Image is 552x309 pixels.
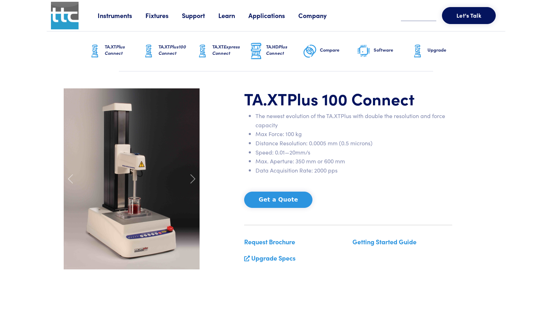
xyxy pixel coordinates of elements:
[105,43,142,56] h6: TA.XT
[251,253,295,262] a: Upgrade Specs
[159,43,186,56] span: Plus100 Connect
[64,88,200,269] img: ta-xt-plus-100-gel-red.jpg
[159,43,195,56] h6: TA.XT
[357,44,371,59] img: software-graphic.png
[249,42,263,60] img: ta-hd-graphic.png
[195,42,209,60] img: ta-xt-graphic.png
[255,111,452,129] li: The newest evolution of the TA.XTPlus with double the resolution and force capacity
[374,47,410,53] h6: Software
[212,43,240,56] span: Express Connect
[427,47,464,53] h6: Upgrade
[182,11,218,20] a: Support
[145,11,182,20] a: Fixtures
[255,139,452,148] li: Distance Resolution: 0.0005 mm (0.5 microns)
[357,31,410,71] a: Software
[218,11,248,20] a: Learn
[255,148,452,157] li: Speed: 0.01—20mm/s
[255,166,452,175] li: Data Acquisition Rate: 2000 pps
[249,31,303,71] a: TA.HDPlus Connect
[142,42,156,60] img: ta-xt-graphic.png
[142,31,195,71] a: TA.XTPlus100 Connect
[352,237,416,246] a: Getting Started Guide
[255,129,452,139] li: Max Force: 100 kg
[442,7,496,24] button: Let's Talk
[410,31,464,71] a: Upgrade
[320,47,357,53] h6: Compare
[105,43,125,56] span: Plus Connect
[287,87,415,110] span: Plus 100 Connect
[51,2,79,29] img: ttc_logo_1x1_v1.0.png
[244,237,295,246] a: Request Brochure
[88,42,102,60] img: ta-xt-graphic.png
[244,88,452,109] h1: TA.XT
[195,31,249,71] a: TA.XTExpress Connect
[248,11,298,20] a: Applications
[303,31,357,71] a: Compare
[88,31,142,71] a: TA.XTPlus Connect
[266,43,287,56] span: Plus Connect
[98,11,145,20] a: Instruments
[266,43,303,56] h6: TA.HD
[298,11,340,20] a: Company
[244,192,312,208] button: Get a Quote
[212,43,249,56] h6: TA.XT
[410,42,425,60] img: ta-xt-graphic.png
[255,157,452,166] li: Max. Aperture: 350 mm or 600 mm
[303,42,317,60] img: compare-graphic.png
